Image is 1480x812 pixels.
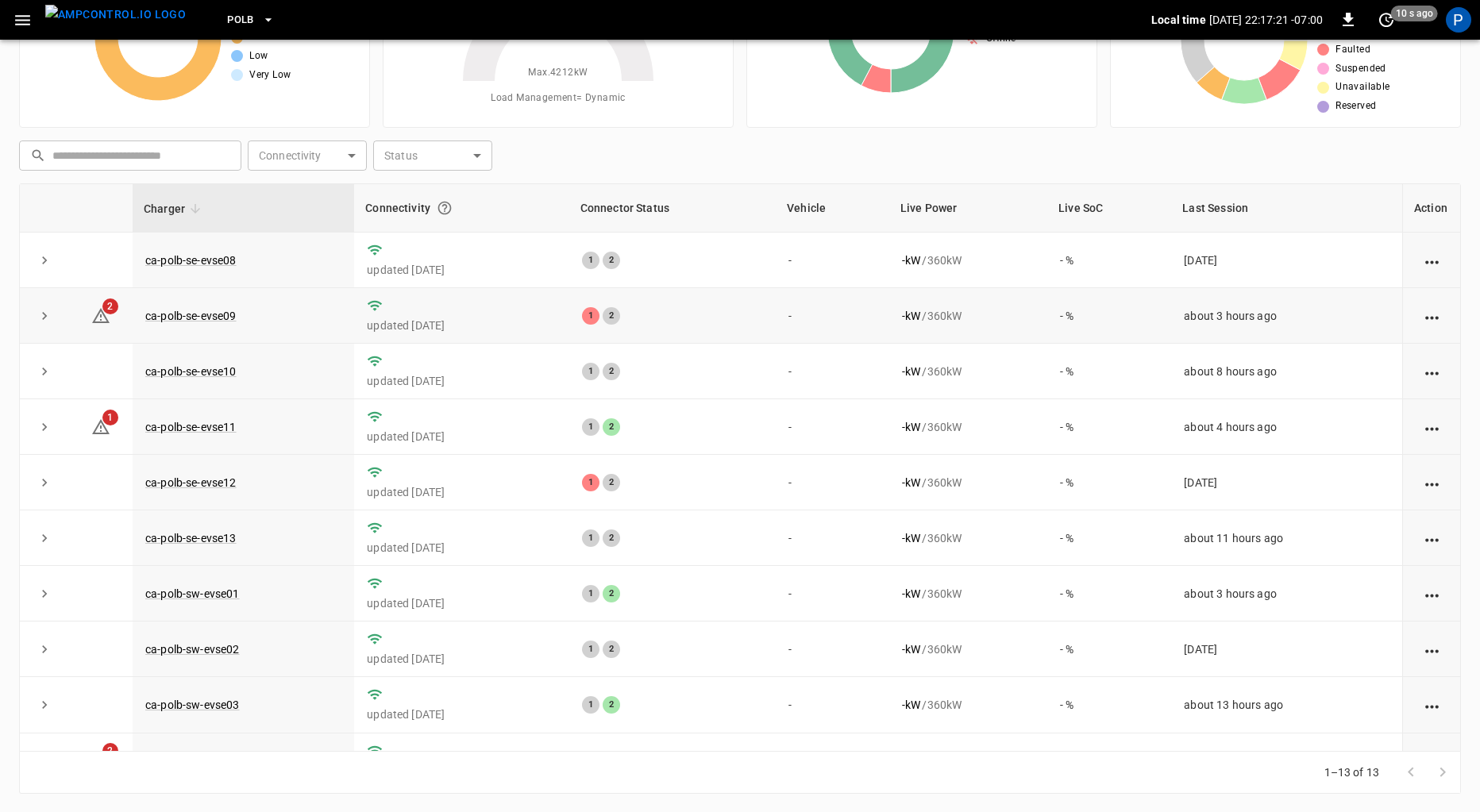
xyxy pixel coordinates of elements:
[33,582,56,606] button: expand row
[902,252,920,268] p: - kW
[45,5,186,25] img: ampcontrol.io logo
[1047,510,1171,566] td: - %
[582,418,599,436] div: 1
[1047,677,1171,733] td: - %
[227,11,254,29] span: PoLB
[1171,455,1402,510] td: [DATE]
[1047,622,1171,677] td: - %
[582,529,599,547] div: 1
[367,317,556,333] p: updated [DATE]
[1422,364,1442,379] div: action cell options
[33,637,56,661] button: expand row
[603,363,620,380] div: 2
[491,90,626,106] span: Load Management = Dynamic
[1335,42,1370,58] span: Faulted
[902,697,920,713] p: - kW
[367,429,556,444] p: updated [DATE]
[1422,475,1442,491] div: action cell options
[1047,288,1171,344] td: - %
[603,307,620,325] div: 2
[1047,566,1171,622] td: - %
[144,199,206,218] span: Charger
[902,308,1035,324] div: / 360 kW
[1422,641,1442,657] div: action cell options
[221,5,281,36] button: PoLB
[1047,399,1171,455] td: - %
[1171,184,1402,233] th: Last Session
[776,733,889,789] td: -
[528,65,588,81] span: Max. 4212 kW
[1335,98,1376,114] span: Reserved
[902,364,920,379] p: - kW
[1171,344,1402,399] td: about 8 hours ago
[1171,399,1402,455] td: about 4 hours ago
[1374,7,1399,33] button: set refresh interval
[145,254,237,267] a: ca-polb-se-evse08
[582,307,599,325] div: 1
[367,262,556,278] p: updated [DATE]
[603,641,620,658] div: 2
[902,697,1035,713] div: / 360 kW
[102,743,118,759] span: 2
[367,706,556,722] p: updated [DATE]
[145,532,237,545] a: ca-polb-se-evse13
[889,184,1047,233] th: Live Power
[249,67,291,83] span: Very Low
[902,641,920,657] p: - kW
[145,476,237,489] a: ca-polb-se-evse12
[902,364,1035,379] div: / 360 kW
[1171,677,1402,733] td: about 13 hours ago
[249,48,268,64] span: Low
[1171,622,1402,677] td: [DATE]
[33,415,56,439] button: expand row
[902,641,1035,657] div: / 360 kW
[367,373,556,389] p: updated [DATE]
[1171,510,1402,566] td: about 11 hours ago
[367,651,556,667] p: updated [DATE]
[582,696,599,714] div: 1
[1151,12,1206,28] p: Local time
[1446,7,1471,33] div: profile-icon
[367,484,556,500] p: updated [DATE]
[582,641,599,658] div: 1
[1391,6,1438,21] span: 10 s ago
[367,595,556,611] p: updated [DATE]
[1422,252,1442,268] div: action cell options
[902,586,1035,602] div: / 360 kW
[776,288,889,344] td: -
[1209,12,1323,28] p: [DATE] 22:17:21 -07:00
[1047,733,1171,789] td: - %
[1335,61,1386,77] span: Suspended
[776,677,889,733] td: -
[1422,586,1442,602] div: action cell options
[1335,79,1389,95] span: Unavailable
[145,310,237,322] a: ca-polb-se-evse09
[1402,184,1460,233] th: Action
[902,252,1035,268] div: / 360 kW
[902,419,920,435] p: - kW
[1047,233,1171,288] td: - %
[145,643,240,656] a: ca-polb-sw-evse02
[776,622,889,677] td: -
[1047,455,1171,510] td: - %
[776,184,889,233] th: Vehicle
[33,360,56,383] button: expand row
[33,749,56,772] button: expand row
[1324,764,1380,780] p: 1–13 of 13
[776,455,889,510] td: -
[582,252,599,269] div: 1
[902,419,1035,435] div: / 360 kW
[902,475,1035,491] div: / 360 kW
[367,540,556,556] p: updated [DATE]
[91,420,110,433] a: 1
[582,585,599,602] div: 1
[1171,233,1402,288] td: [DATE]
[1171,733,1402,789] td: about 13 hours ago
[1422,419,1442,435] div: action cell options
[33,471,56,495] button: expand row
[569,184,776,233] th: Connector Status
[902,475,920,491] p: - kW
[91,308,110,321] a: 2
[1171,566,1402,622] td: about 3 hours ago
[776,344,889,399] td: -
